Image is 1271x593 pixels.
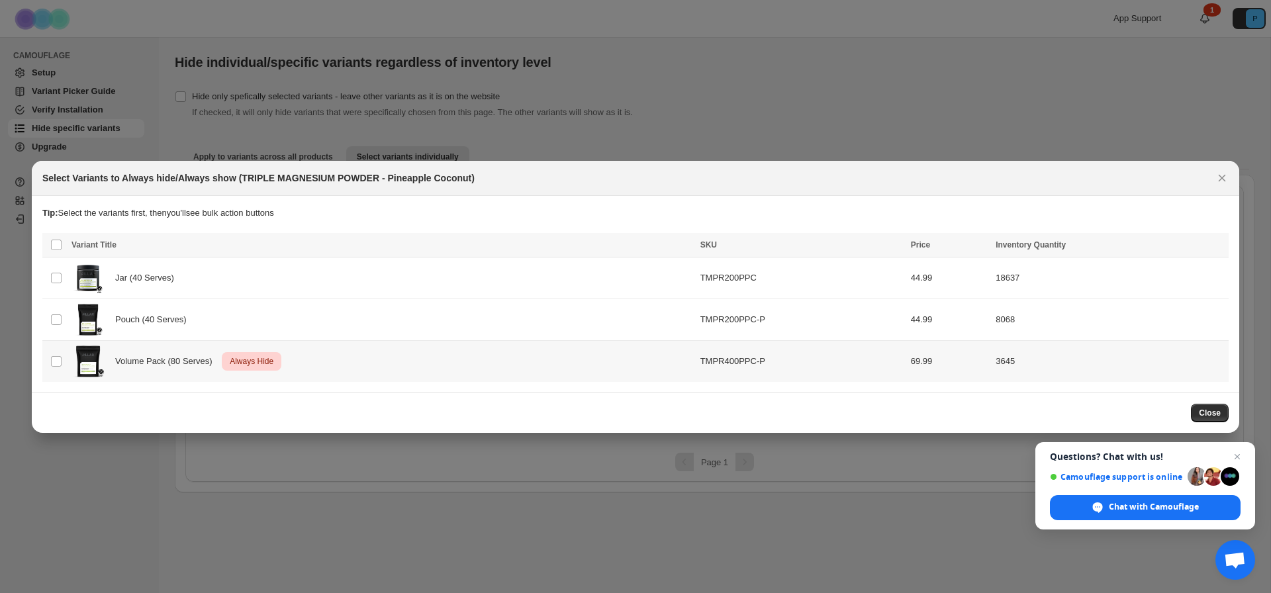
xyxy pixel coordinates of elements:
[71,303,105,336] img: AU-IS-TMPR200PPC-P_Front.png
[42,208,58,218] strong: Tip:
[992,257,1229,298] td: 18637
[700,240,717,250] span: SKU
[1050,495,1241,520] span: Chat with Camouflage
[227,353,276,369] span: Always Hide
[992,340,1229,382] td: 3645
[696,340,907,382] td: TMPR400PPC-P
[1199,408,1221,418] span: Close
[907,298,992,340] td: 44.99
[1050,472,1183,482] span: Camouflage support is online
[1050,451,1241,462] span: Questions? Chat with us!
[1213,169,1231,187] button: Close
[696,257,907,298] td: TMPR200PPC
[71,261,105,295] img: AU_IS_TMPR200PPC_Front.png
[1109,501,1199,513] span: Chat with Camouflage
[907,257,992,298] td: 44.99
[115,271,181,285] span: Jar (40 Serves)
[911,240,930,250] span: Price
[696,298,907,340] td: TMPR200PPC-P
[1191,404,1229,422] button: Close
[992,298,1229,340] td: 8068
[42,171,475,185] h2: Select Variants to Always hide/Always show (TRIPLE MAGNESIUM POWDER - Pineapple Coconut)
[115,313,194,326] span: Pouch (40 Serves)
[907,340,992,382] td: 69.99
[71,240,117,250] span: Variant Title
[996,240,1066,250] span: Inventory Quantity
[1215,540,1255,580] a: Open chat
[42,206,1229,220] p: Select the variants first, then you'll see bulk action buttons
[115,355,220,368] span: Volume Pack (80 Serves)
[71,345,105,378] img: AU-IS-TMPR400PPC-P_Front.png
